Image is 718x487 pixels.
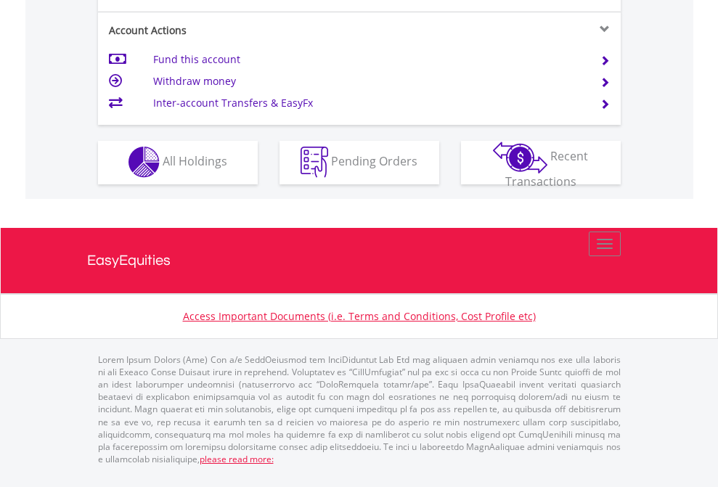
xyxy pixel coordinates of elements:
[505,148,589,189] span: Recent Transactions
[461,141,621,184] button: Recent Transactions
[98,353,621,465] p: Lorem Ipsum Dolors (Ame) Con a/e SeddOeiusmod tem InciDiduntut Lab Etd mag aliquaen admin veniamq...
[153,92,582,114] td: Inter-account Transfers & EasyFx
[331,153,417,169] span: Pending Orders
[98,23,359,38] div: Account Actions
[87,228,632,293] a: EasyEquities
[128,147,160,178] img: holdings-wht.png
[280,141,439,184] button: Pending Orders
[183,309,536,323] a: Access Important Documents (i.e. Terms and Conditions, Cost Profile etc)
[200,453,274,465] a: please read more:
[153,49,582,70] td: Fund this account
[98,141,258,184] button: All Holdings
[493,142,547,173] img: transactions-zar-wht.png
[301,147,328,178] img: pending_instructions-wht.png
[153,70,582,92] td: Withdraw money
[163,153,227,169] span: All Holdings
